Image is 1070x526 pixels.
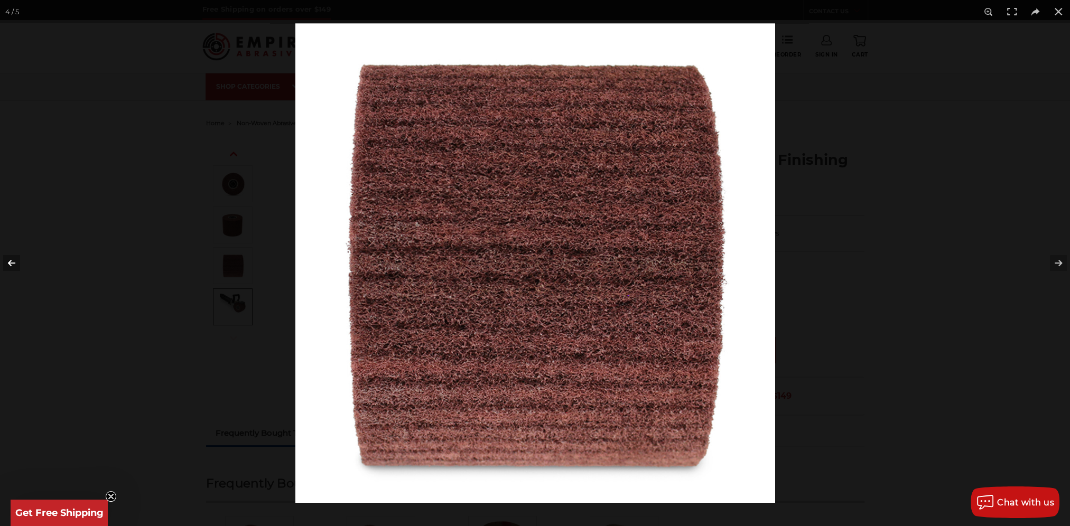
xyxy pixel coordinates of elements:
[997,497,1054,508] span: Chat with us
[106,491,116,502] button: Close teaser
[1033,237,1070,289] button: Next (arrow right)
[15,507,104,519] span: Get Free Shipping
[11,500,108,526] div: Get Free ShippingClose teaser
[295,23,775,503] img: 4.5_Inch_Surface_Conditioning_Finishing_Drum_-_Width__33578.1582657832.jpg
[971,486,1059,518] button: Chat with us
